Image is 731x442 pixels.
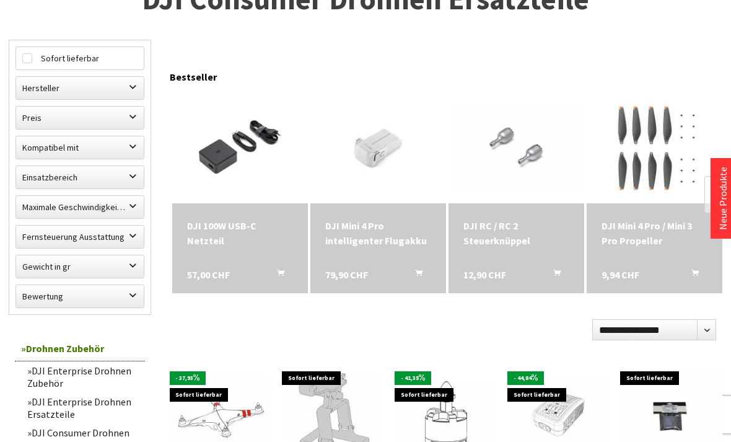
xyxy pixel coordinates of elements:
[463,218,569,248] div: DJI RC / RC 2 Steuerknüppel
[325,218,431,248] a: DJI Mini 4 Pro intelligenter Flugakku 79,90 CHF In den Warenkorb
[676,267,706,283] button: In den Warenkorb
[15,336,145,361] a: Drohnen Zubehör
[16,285,144,307] label: Bewertung
[16,107,144,129] label: Preis
[463,218,569,248] a: DJI RC / RC 2 Steuerknüppel 12,90 CHF In den Warenkorb
[16,255,144,278] label: Gewicht in gr
[538,267,568,283] button: In den Warenkorb
[262,267,292,283] button: In den Warenkorb
[602,267,639,282] span: 9,94 CHF
[463,267,506,282] span: 12,90 CHF
[172,102,308,193] img: DJI 100W USB-C Netzteil
[400,267,430,283] button: In den Warenkorb
[187,218,293,248] a: DJI 100W USB-C Netzteil 57,00 CHF In den Warenkorb
[449,102,584,193] img: DJI RC / RC 2 Steuerknüppel
[187,267,230,282] span: 57,00 CHF
[325,267,368,282] span: 79,90 CHF
[602,218,707,248] a: DJI Mini 4 Pro / Mini 3 Pro Propeller 9,94 CHF In den Warenkorb
[170,58,722,89] div: Bestseller
[16,226,144,248] label: Fernsteuerung Ausstattung
[16,77,144,99] label: Hersteller
[187,218,293,248] div: DJI 100W USB-C Netzteil
[16,136,144,159] label: Kompatibel mit
[587,94,722,202] img: DJI Mini 4 Pro / Mini 3 Pro Propeller
[310,94,446,202] img: DJI Mini 4 Pro intelligenter Flugakku
[16,47,144,69] label: Sofort lieferbar
[325,218,431,248] div: DJI Mini 4 Pro intelligenter Flugakku
[21,392,145,423] a: DJI Enterprise Drohnen Ersatzteile
[602,218,707,248] div: DJI Mini 4 Pro / Mini 3 Pro Propeller
[21,361,145,392] a: DJI Enterprise Drohnen Zubehör
[16,196,144,218] label: Maximale Geschwindigkeit in km/h
[16,166,144,188] label: Einsatzbereich
[717,167,729,230] a: Neue Produkte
